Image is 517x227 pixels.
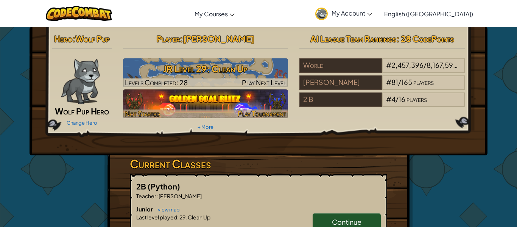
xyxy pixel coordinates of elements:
span: Last level played [136,214,177,221]
span: 16 [399,95,405,103]
img: Golden Goal [123,89,288,118]
span: AI League Team Rankings [310,33,396,44]
span: # [386,78,391,86]
a: Play Next Level [123,58,288,87]
span: Teacher [136,193,156,199]
a: view map [154,207,180,213]
span: players [406,95,427,103]
span: 2B [136,182,148,191]
span: English ([GEOGRAPHIC_DATA]) [384,10,473,18]
span: : 28 CodePoints [396,33,454,44]
a: + More [198,124,213,130]
span: Play Tournament [238,109,286,118]
span: Not Started [125,109,160,118]
span: Wolf Pup Hero [55,106,109,116]
span: (Python) [148,182,180,191]
span: My Account [332,9,372,17]
a: English ([GEOGRAPHIC_DATA]) [380,3,477,24]
div: World [299,58,382,73]
span: / [398,78,401,86]
img: avatar [315,8,328,20]
h3: Current Classes [130,155,387,172]
img: JR Level 29: Clean Up [123,58,288,87]
span: Player [157,33,180,44]
span: Wolf Pup [75,33,110,44]
span: / [396,95,399,103]
span: 2,457,396 [391,61,424,69]
span: 165 [401,78,412,86]
span: 29. [179,214,187,221]
img: CodeCombat logo [46,6,112,21]
span: Junior [136,205,154,213]
span: Hero [54,33,72,44]
span: # [386,61,391,69]
a: Not StartedPlay Tournament [123,89,288,118]
span: : [177,214,179,221]
span: Clean Up [187,214,210,221]
div: 2 B [299,92,382,107]
a: World#2,457,396/8,167,595players [299,66,465,74]
a: 2 B#4/16players [299,100,465,108]
img: wolf-pup-paper-doll.png [61,58,100,104]
span: players [458,61,479,69]
a: My Courses [191,3,238,24]
span: # [386,95,391,103]
a: Change Hero [67,120,97,126]
span: [PERSON_NAME] [183,33,254,44]
span: 8,167,595 [427,61,458,69]
span: Play Next Level [242,78,286,87]
span: 4 [391,95,396,103]
a: [PERSON_NAME]#81/165players [299,83,465,91]
span: players [413,78,434,86]
div: [PERSON_NAME] [299,75,382,90]
h3: JR Level 29: Clean Up [123,60,288,77]
span: / [424,61,427,69]
a: My Account [311,2,376,25]
span: My Courses [195,10,228,18]
span: 81 [391,78,398,86]
span: [PERSON_NAME] [158,193,202,199]
span: Levels Completed: 28 [125,78,188,87]
span: : [156,193,158,199]
span: Continue [332,218,361,226]
span: : [180,33,183,44]
span: : [72,33,75,44]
